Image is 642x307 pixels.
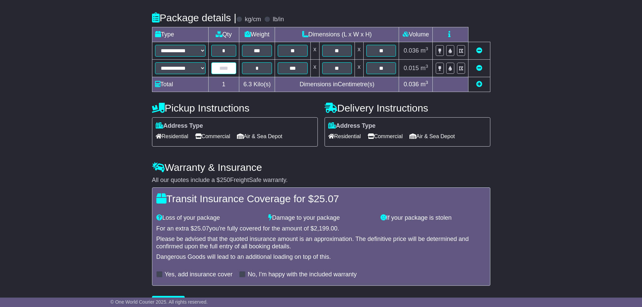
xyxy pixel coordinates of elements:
div: For an extra $ you're fully covered for the amount of $ . [156,225,486,233]
div: Please be advised that the quoted insurance amount is an approximation. The definitive price will... [156,236,486,250]
td: x [355,42,364,59]
label: Address Type [328,122,376,130]
span: 0.036 [404,47,419,54]
sup: 3 [426,46,428,51]
h4: Pickup Instructions [152,102,318,114]
span: 6.3 [243,81,252,88]
a: Remove this item [476,47,482,54]
label: Address Type [156,122,203,130]
span: Commercial [368,131,403,142]
span: Air & Sea Depot [409,131,455,142]
span: m [421,47,428,54]
div: Loss of your package [153,214,265,222]
a: Remove this item [476,65,482,71]
div: Dangerous Goods will lead to an additional loading on top of this. [156,253,486,261]
span: 0.015 [404,65,419,71]
h4: Package details | [152,12,237,23]
span: 250 [220,177,230,183]
div: All our quotes include a $ FreightSafe warranty. [152,177,490,184]
td: Volume [399,27,433,42]
div: Damage to your package [265,214,377,222]
td: 1 [208,77,239,92]
span: Residential [328,131,361,142]
span: 2,199.00 [314,225,337,232]
h4: Warranty & Insurance [152,162,490,173]
label: lb/in [273,16,284,23]
span: Air & Sea Depot [237,131,282,142]
td: x [355,59,364,77]
a: Add new item [476,81,482,88]
td: Dimensions in Centimetre(s) [275,77,399,92]
td: Dimensions (L x W x H) [275,27,399,42]
h4: Delivery Instructions [325,102,490,114]
span: Commercial [195,131,230,142]
div: If your package is stolen [377,214,489,222]
span: Residential [156,131,188,142]
label: Yes, add insurance cover [165,271,233,278]
td: x [310,59,319,77]
span: 25.07 [314,193,339,204]
label: kg/cm [245,16,261,23]
td: Total [152,77,208,92]
sup: 3 [426,64,428,69]
td: Weight [239,27,275,42]
span: 25.07 [194,225,209,232]
td: x [310,42,319,59]
td: Kilo(s) [239,77,275,92]
span: m [421,81,428,88]
span: m [421,65,428,71]
span: © One World Courier 2025. All rights reserved. [111,299,208,305]
label: No, I'm happy with the included warranty [248,271,357,278]
td: Qty [208,27,239,42]
span: 0.036 [404,81,419,88]
h4: Transit Insurance Coverage for $ [156,193,486,204]
sup: 3 [426,80,428,85]
td: Type [152,27,208,42]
